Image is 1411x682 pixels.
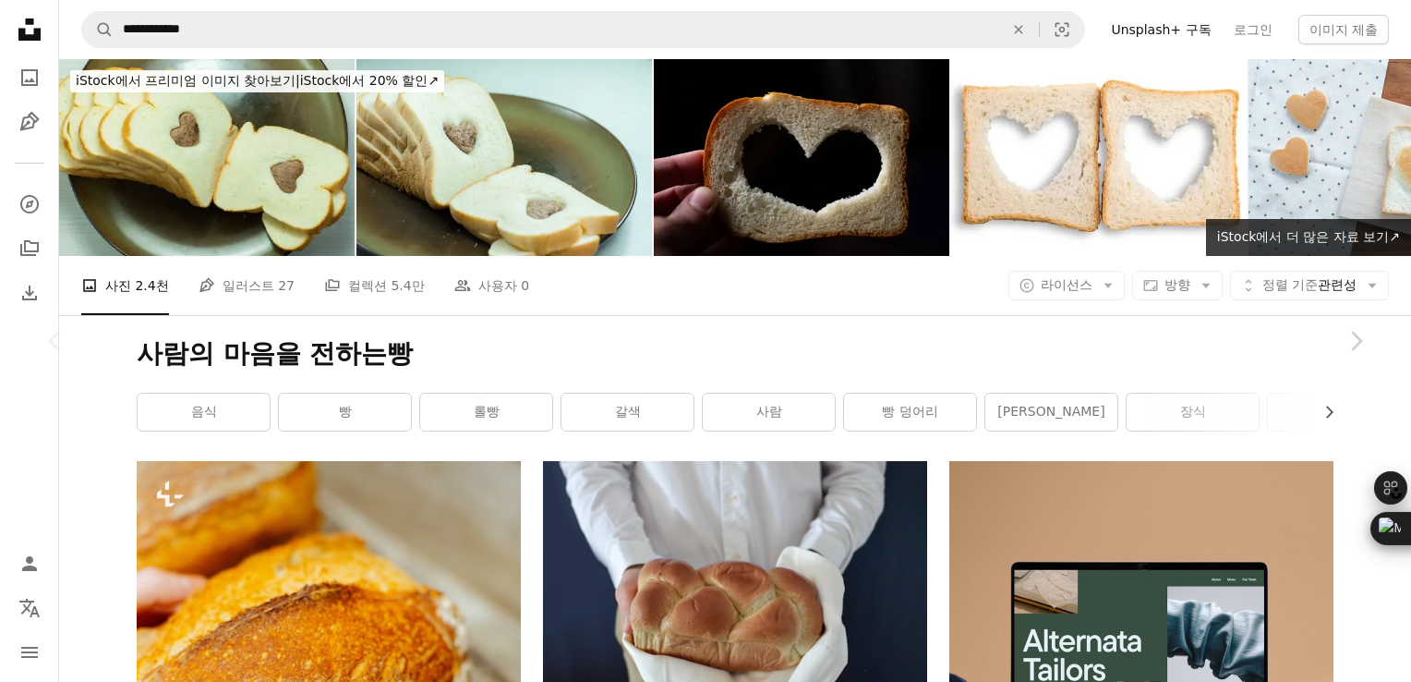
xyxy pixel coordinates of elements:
a: 일러스트 [11,104,48,140]
img: 식빵. [951,59,1247,256]
a: 장식 [1127,394,1259,431]
a: 탐색 [11,186,48,223]
h1: 사람의 마음을 전하는빵 [137,337,1333,371]
button: 메뉴 [11,634,48,671]
a: 사용자 0 [454,256,529,315]
span: 5.4만 [391,275,424,296]
img: 사진 사랑 맛있는 빵 조각 [59,59,355,256]
span: 정렬 기준 [1262,277,1318,292]
button: 이미지 제출 [1298,15,1389,44]
span: 27 [278,275,295,296]
a: 컬렉션 5.4만 [324,256,425,315]
a: 사람 [703,394,835,431]
a: 사진 [11,59,48,96]
span: 방향 [1164,277,1190,292]
button: Unsplash 검색 [82,12,114,47]
button: 정렬 기준관련성 [1230,271,1389,300]
a: iStock에서 프리미엄 이미지 찾아보기|iStock에서 20% 할인↗ [59,59,455,104]
a: 빵 덩어리 [844,394,976,431]
a: 일러스트 27 [199,256,295,315]
a: 컬렉션 [11,230,48,267]
a: 갈색 [561,394,693,431]
a: 롤빵 [420,394,552,431]
a: 다음 [1300,252,1411,430]
span: 관련성 [1262,276,1357,295]
button: 언어 [11,590,48,627]
a: 음식 [138,394,270,431]
span: 0 [521,275,529,296]
button: 라이선스 [1008,271,1125,300]
a: iStock에서 더 많은 자료 보기↗ [1206,219,1411,256]
a: 구운 빵을 들고 있는 사람 [543,580,927,597]
span: iStock에서 프리미엄 이미지 찾아보기 | [76,73,300,88]
button: 시각적 검색 [1040,12,1084,47]
button: 삭제 [998,12,1039,47]
span: 라이선스 [1041,277,1092,292]
form: 사이트 전체에서 이미지 찾기 [81,11,1085,48]
a: 로그인 / 가입 [11,545,48,582]
div: iStock에서 20% 할인 ↗ [70,70,444,92]
button: 방향 [1132,271,1223,300]
img: 사진 사랑 맛있는 빵 조각 [356,59,652,256]
a: [PERSON_NAME] [985,394,1117,431]
a: Unsplash+ 구독 [1100,15,1222,44]
a: 빵 [279,394,411,431]
span: iStock에서 더 많은 자료 보기 ↗ [1217,229,1400,244]
img: 나무 테이블에 빵을 조각 한 하트 [654,59,949,256]
a: 로그인 [1223,15,1284,44]
a: 사람의 [1268,394,1400,431]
